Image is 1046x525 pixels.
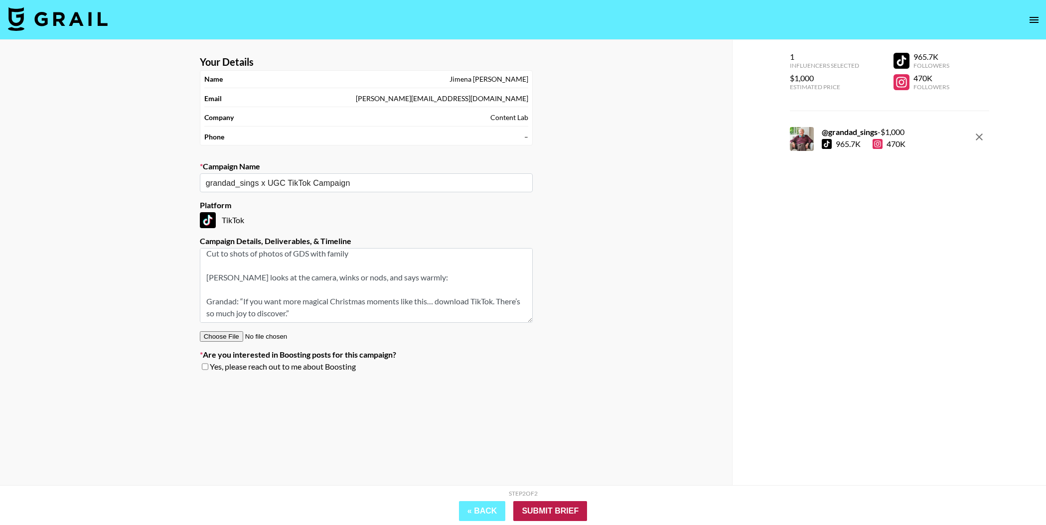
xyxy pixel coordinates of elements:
div: Content Lab [490,113,528,122]
span: Yes, please reach out to me about Boosting [210,362,356,372]
div: TikTok [200,212,533,228]
strong: Company [204,113,234,122]
button: « Back [459,501,506,521]
strong: Phone [204,132,224,141]
div: 470K [873,139,905,149]
div: - $ 1,000 [822,127,905,137]
div: – [524,132,528,141]
button: remove [969,127,989,147]
div: [PERSON_NAME][EMAIL_ADDRESS][DOMAIN_NAME] [356,94,528,103]
div: 1 [790,52,859,62]
label: Campaign Name [200,161,533,171]
button: open drawer [1024,10,1044,30]
div: 965.7K [836,139,861,149]
div: 470K [913,73,949,83]
div: $1,000 [790,73,859,83]
div: Followers [913,62,949,69]
div: 965.7K [913,52,949,62]
div: Step 2 of 2 [509,490,538,497]
label: Platform [200,200,533,210]
strong: Email [204,94,222,103]
label: Are you interested in Boosting posts for this campaign? [200,350,533,360]
div: Influencers Selected [790,62,859,69]
input: Old Town Road - Lil Nas X + Billy Ray Cyrus [206,177,513,189]
div: Jimena [PERSON_NAME] [449,75,528,84]
div: Estimated Price [790,83,859,91]
strong: Your Details [200,56,254,68]
input: Submit Brief [513,501,587,521]
img: TikTok [200,212,216,228]
strong: @ grandad_sings [822,127,878,136]
img: Grail Talent [8,7,108,31]
label: Campaign Details, Deliverables, & Timeline [200,236,533,246]
strong: Name [204,75,223,84]
div: Followers [913,83,949,91]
